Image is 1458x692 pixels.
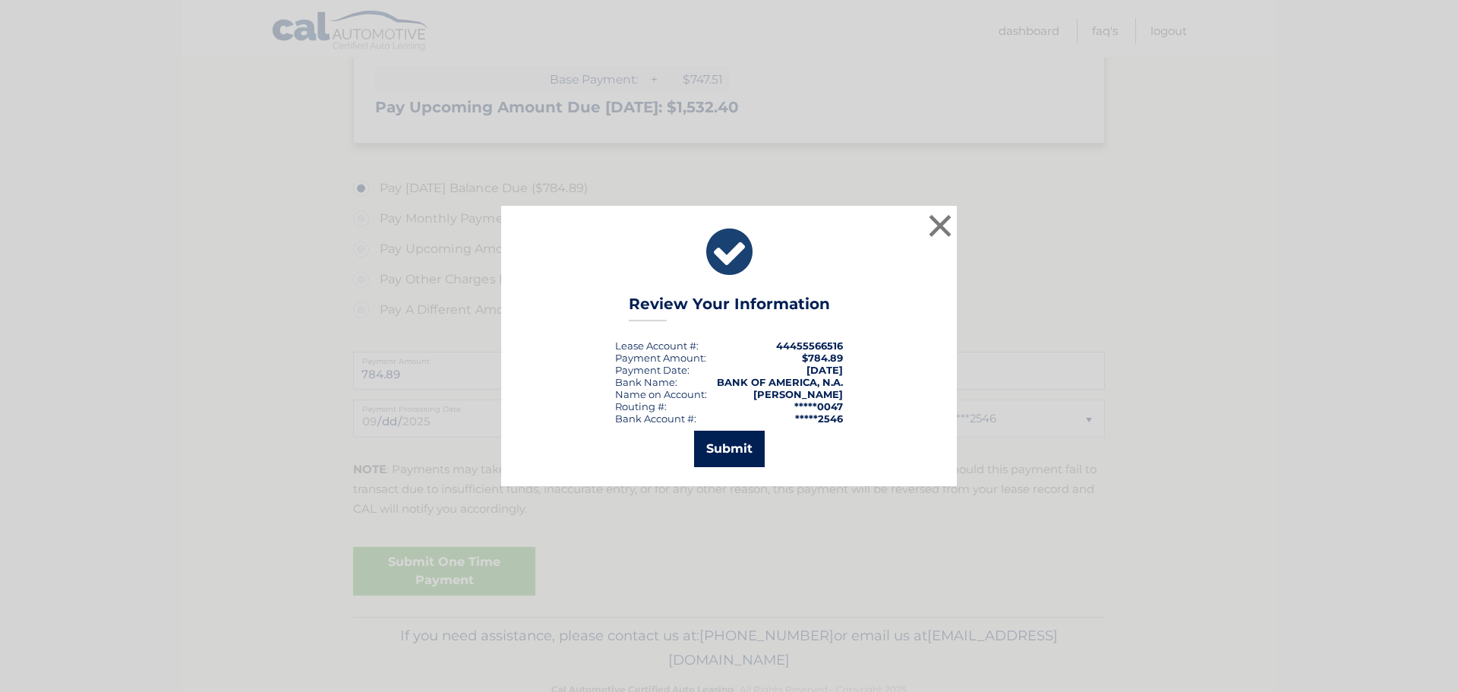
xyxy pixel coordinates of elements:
[615,364,690,376] div: :
[694,431,765,467] button: Submit
[925,210,955,241] button: ×
[776,340,843,352] strong: 44455566516
[629,295,830,321] h3: Review Your Information
[717,376,843,388] strong: BANK OF AMERICA, N.A.
[615,412,696,425] div: Bank Account #:
[615,388,707,400] div: Name on Account:
[615,340,699,352] div: Lease Account #:
[615,376,677,388] div: Bank Name:
[806,364,843,376] span: [DATE]
[753,388,843,400] strong: [PERSON_NAME]
[802,352,843,364] span: $784.89
[615,400,667,412] div: Routing #:
[615,364,687,376] span: Payment Date
[615,352,706,364] div: Payment Amount:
